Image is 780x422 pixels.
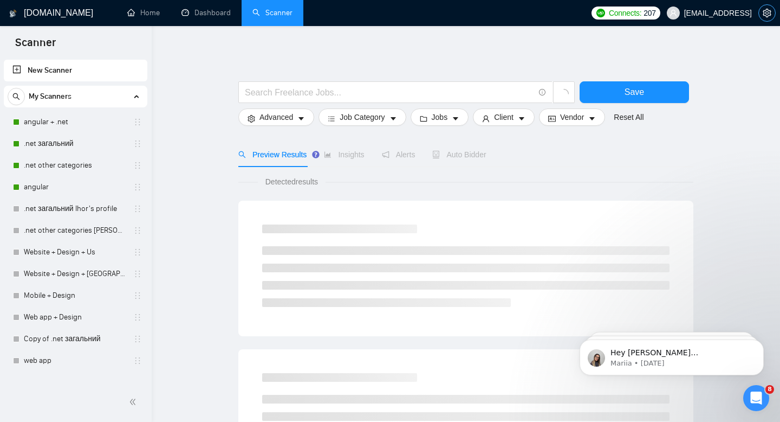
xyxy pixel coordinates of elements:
[133,226,142,235] span: holder
[548,114,556,123] span: idcard
[758,9,776,17] a: setting
[411,108,469,126] button: folderJobscaret-down
[24,241,127,263] a: Website + Design + Us
[743,385,769,411] iframe: Intercom live chat
[248,114,255,123] span: setting
[6,35,64,57] span: Scanner
[133,335,142,343] span: holder
[8,93,24,100] span: search
[238,151,246,158] span: search
[324,150,364,159] span: Insights
[473,108,535,126] button: userClientcaret-down
[324,151,331,158] span: area-chart
[12,60,139,81] a: New Scanner
[382,151,389,158] span: notification
[24,263,127,285] a: Website + Design + [GEOGRAPHIC_DATA]+[GEOGRAPHIC_DATA]
[539,108,605,126] button: idcardVendorcaret-down
[420,114,427,123] span: folder
[432,150,486,159] span: Auto Bidder
[133,291,142,300] span: holder
[580,81,689,103] button: Save
[24,176,127,198] a: angular
[311,150,321,159] div: Tooltip anchor
[24,350,127,372] a: web app
[614,111,643,123] a: Reset All
[432,151,440,158] span: robot
[494,111,513,123] span: Client
[24,285,127,306] a: Mobile + Design
[245,86,534,99] input: Search Freelance Jobs...
[588,114,596,123] span: caret-down
[129,397,140,407] span: double-left
[9,5,17,22] img: logo
[181,8,231,17] a: dashboardDashboard
[389,114,397,123] span: caret-down
[382,150,415,159] span: Alerts
[563,317,780,393] iframe: Intercom notifications message
[133,139,142,148] span: holder
[669,9,677,17] span: user
[539,89,546,96] span: info-circle
[4,86,147,372] li: My Scanners
[758,4,776,22] button: setting
[238,150,307,159] span: Preview Results
[24,198,127,220] a: .net загальний Ihor's profile
[559,89,569,99] span: loading
[765,385,774,394] span: 8
[133,248,142,257] span: holder
[482,114,490,123] span: user
[596,9,605,17] img: upwork-logo.png
[133,183,142,191] span: holder
[133,356,142,365] span: holder
[297,114,305,123] span: caret-down
[133,161,142,170] span: holder
[4,60,147,81] li: New Scanner
[252,8,292,17] a: searchScanner
[133,118,142,126] span: holder
[133,313,142,322] span: holder
[238,108,314,126] button: settingAdvancedcaret-down
[259,111,293,123] span: Advanced
[625,85,644,99] span: Save
[432,111,448,123] span: Jobs
[643,7,655,19] span: 207
[8,88,25,105] button: search
[24,155,127,176] a: .net other categories
[133,204,142,213] span: holder
[328,114,335,123] span: bars
[318,108,406,126] button: barsJob Categorycaret-down
[24,306,127,328] a: Web app + Design
[759,9,775,17] span: setting
[560,111,584,123] span: Vendor
[29,86,71,107] span: My Scanners
[518,114,525,123] span: caret-down
[340,111,385,123] span: Job Category
[24,220,127,241] a: .net other categories [PERSON_NAME]'s profile
[258,176,326,188] span: Detected results
[127,8,160,17] a: homeHome
[609,7,641,19] span: Connects:
[133,270,142,278] span: holder
[24,111,127,133] a: angular + .net
[24,133,127,155] a: .net загальний
[452,114,459,123] span: caret-down
[24,328,127,350] a: Copy of .net загальний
